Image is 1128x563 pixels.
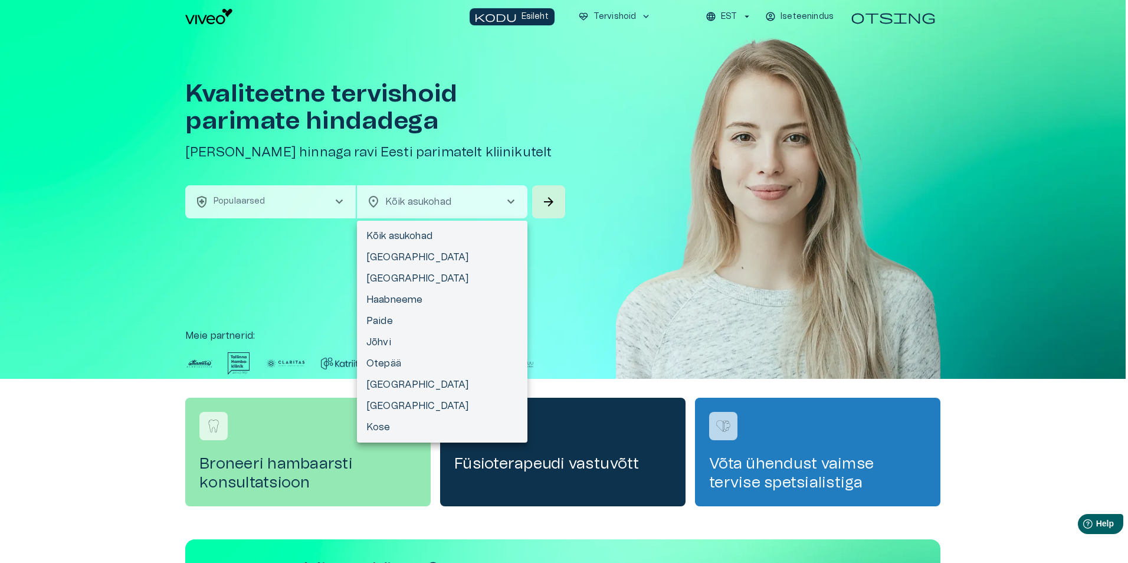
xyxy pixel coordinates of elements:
[357,332,527,353] li: Jõhvi
[1036,509,1128,542] iframe: Help widget launcher
[357,225,527,247] li: Kõik asukohad
[357,289,527,310] li: Haabneeme
[357,310,527,332] li: Paide
[357,353,527,374] li: Otepää
[357,417,527,438] li: Kose
[357,395,527,417] li: [GEOGRAPHIC_DATA]
[357,247,527,268] li: [GEOGRAPHIC_DATA]
[357,374,527,395] li: [GEOGRAPHIC_DATA]
[357,268,527,289] li: [GEOGRAPHIC_DATA]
